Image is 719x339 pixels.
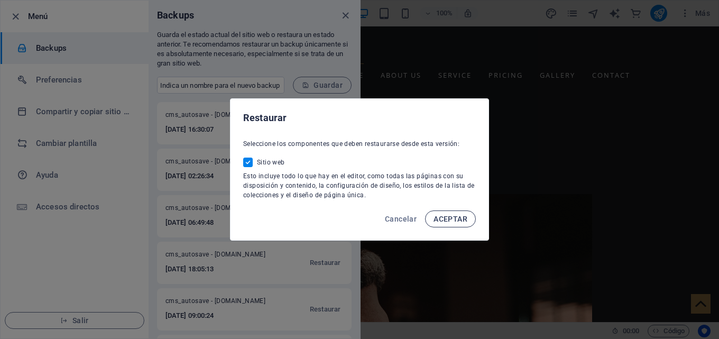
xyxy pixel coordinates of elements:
span: Sitio web [257,158,285,167]
span: Seleccione los componentes que deben restaurarse desde esta versión: [243,140,459,148]
button: Cancelar [381,210,421,227]
span: Esto incluye todo lo que hay en el editor, como todas las páginas con su disposición y contenido,... [243,172,475,199]
span: ACEPTAR [434,215,467,223]
span: Cancelar [385,215,417,223]
button: ACEPTAR [425,210,476,227]
h2: Restaurar [243,112,476,124]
